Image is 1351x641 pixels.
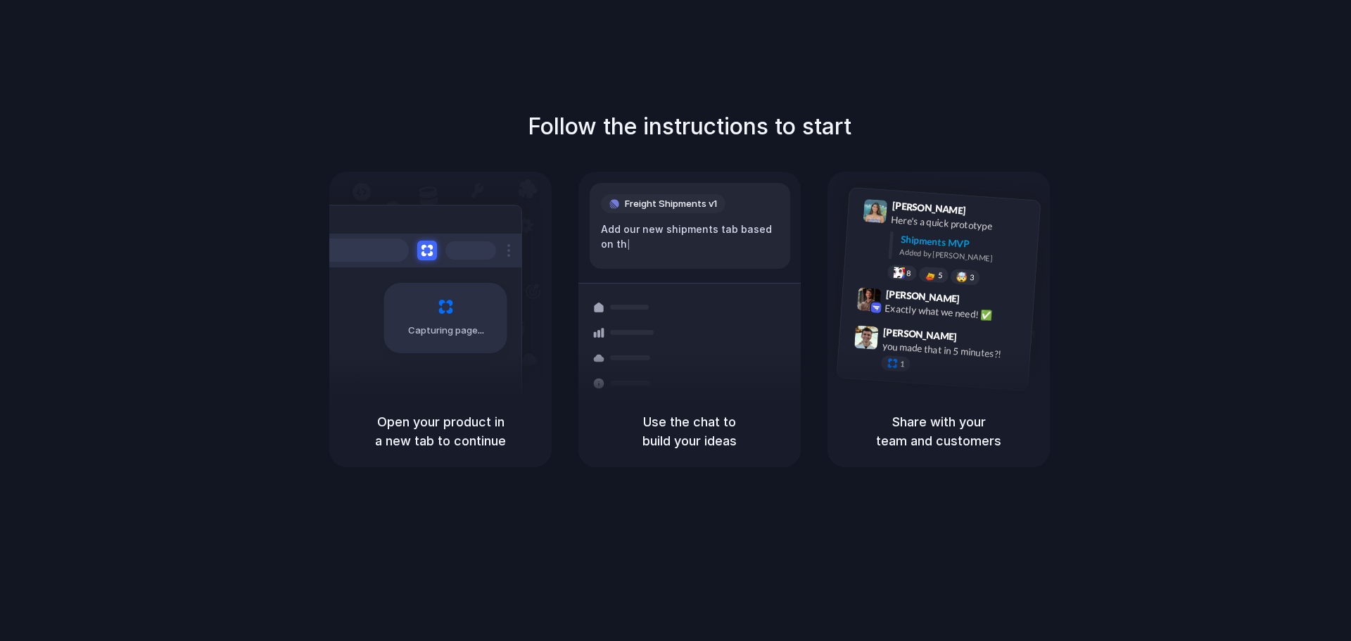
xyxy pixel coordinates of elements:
[528,110,851,144] h1: Follow the instructions to start
[938,272,943,279] span: 5
[961,331,990,348] span: 9:47 AM
[882,338,1022,362] div: you made that in 5 minutes?!
[964,293,993,310] span: 9:42 AM
[956,272,968,282] div: 🤯
[346,412,535,450] h5: Open your product in a new tab to continue
[408,324,486,338] span: Capturing page
[899,246,1029,267] div: Added by [PERSON_NAME]
[595,412,784,450] h5: Use the chat to build your ideas
[906,269,911,277] span: 8
[970,205,999,222] span: 9:41 AM
[844,412,1033,450] h5: Share with your team and customers
[900,360,905,368] span: 1
[883,324,958,345] span: [PERSON_NAME]
[884,300,1025,324] div: Exactly what we need! ✅
[892,198,966,218] span: [PERSON_NAME]
[891,212,1032,236] div: Here's a quick prototype
[625,197,717,211] span: Freight Shipments v1
[885,286,960,307] span: [PERSON_NAME]
[970,274,975,281] span: 3
[601,222,779,252] div: Add our new shipments tab based on th
[900,232,1030,255] div: Shipments MVP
